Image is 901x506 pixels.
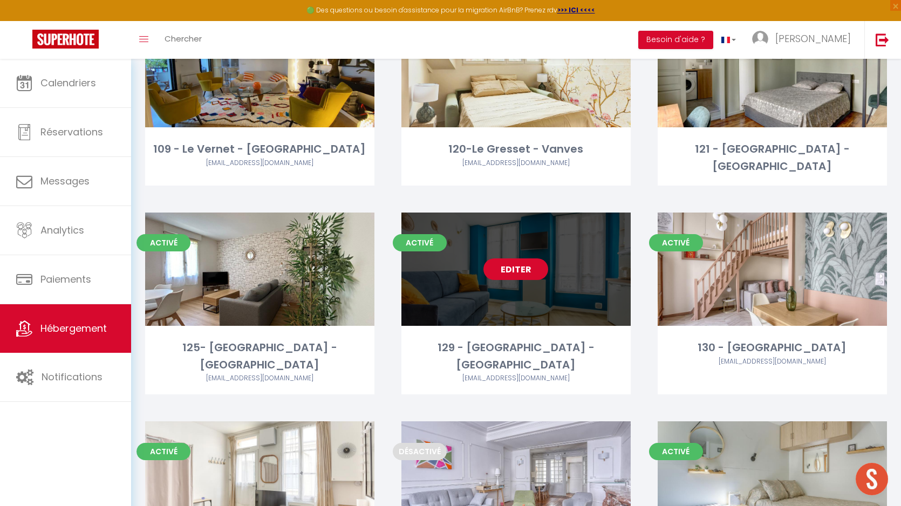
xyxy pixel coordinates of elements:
[156,21,210,59] a: Chercher
[136,234,190,251] span: Activé
[744,21,864,59] a: ... [PERSON_NAME]
[145,141,374,158] div: 109 - Le Vernet - [GEOGRAPHIC_DATA]
[40,125,103,139] span: Réservations
[401,339,631,373] div: 129 - [GEOGRAPHIC_DATA] - [GEOGRAPHIC_DATA]
[40,322,107,335] span: Hébergement
[32,30,99,49] img: Super Booking
[40,76,96,90] span: Calendriers
[658,357,887,367] div: Airbnb
[393,443,447,460] span: Désactivé
[401,141,631,158] div: 120-Le Gresset - Vanves
[856,463,888,495] div: Ouvrir le chat
[775,32,851,45] span: [PERSON_NAME]
[145,339,374,373] div: 125- [GEOGRAPHIC_DATA] -[GEOGRAPHIC_DATA]
[42,370,103,384] span: Notifications
[165,33,202,44] span: Chercher
[557,5,595,15] a: >>> ICI <<<<
[145,373,374,384] div: Airbnb
[483,258,548,280] a: Editer
[649,234,703,251] span: Activé
[401,373,631,384] div: Airbnb
[40,272,91,286] span: Paiements
[658,339,887,356] div: 130 - [GEOGRAPHIC_DATA]
[658,141,887,175] div: 121 - [GEOGRAPHIC_DATA] - [GEOGRAPHIC_DATA]
[393,234,447,251] span: Activé
[638,31,713,49] button: Besoin d'aide ?
[876,33,889,46] img: logout
[649,443,703,460] span: Activé
[40,174,90,188] span: Messages
[145,158,374,168] div: Airbnb
[136,443,190,460] span: Activé
[752,31,768,47] img: ...
[40,223,84,237] span: Analytics
[401,158,631,168] div: Airbnb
